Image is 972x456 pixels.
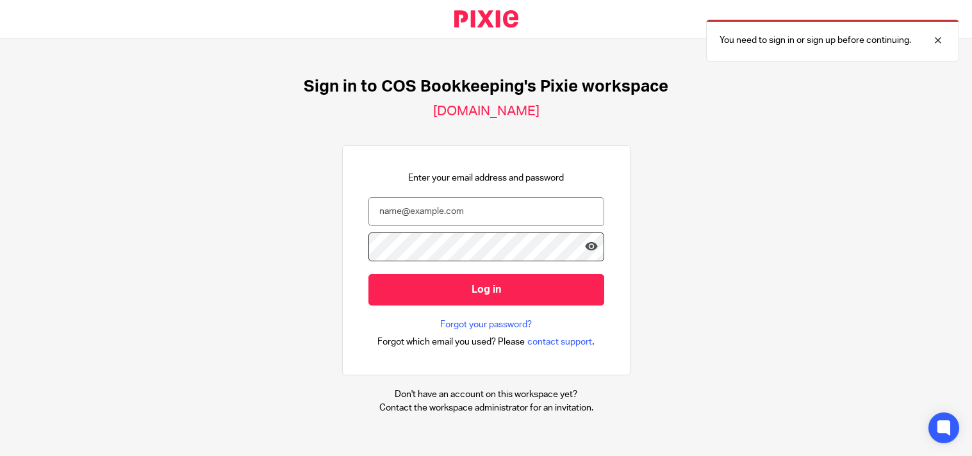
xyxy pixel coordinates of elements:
[408,172,564,184] p: Enter your email address and password
[527,336,592,348] span: contact support
[433,103,540,120] h2: [DOMAIN_NAME]
[377,336,525,348] span: Forgot which email you used? Please
[379,402,593,414] p: Contact the workspace administrator for an invitation.
[304,77,668,97] h1: Sign in to COS Bookkeeping's Pixie workspace
[720,34,911,47] p: You need to sign in or sign up before continuing.
[368,197,604,226] input: name@example.com
[377,334,595,349] div: .
[368,274,604,305] input: Log in
[379,388,593,401] p: Don't have an account on this workspace yet?
[440,318,532,331] a: Forgot your password?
